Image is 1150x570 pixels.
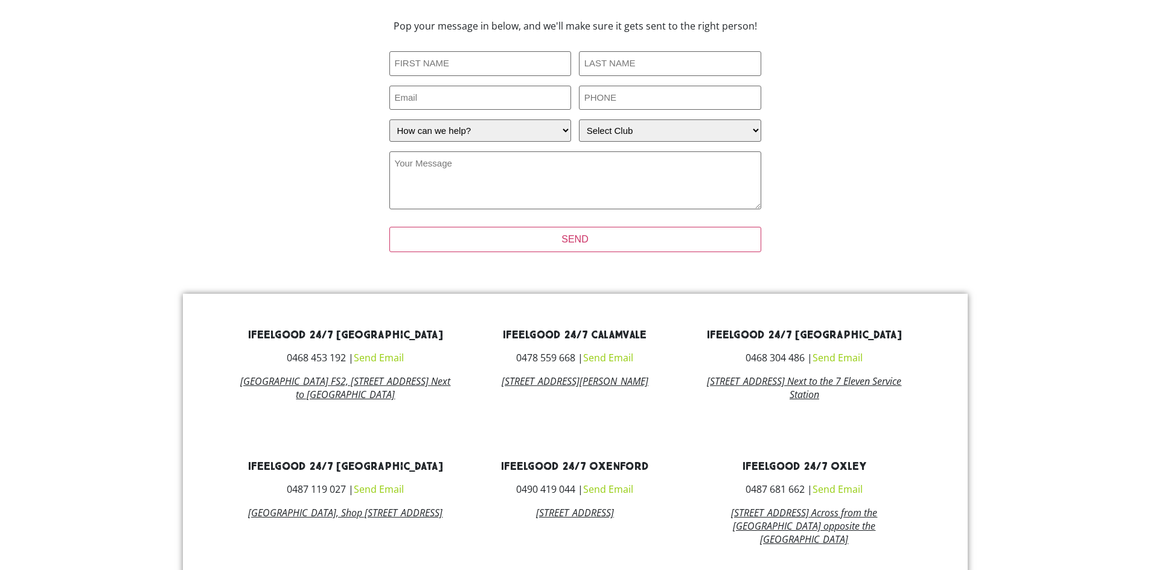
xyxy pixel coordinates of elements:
input: LAST NAME [579,51,761,76]
a: ifeelgood 24/7 Oxenford [501,460,649,473]
a: Send Email [813,483,863,496]
h3: Pop your message in below, and we'll make sure it gets sent to the right person! [310,21,841,31]
input: SEND [389,227,761,252]
h3: 0478 559 668 | [469,353,680,363]
a: Send Email [354,351,404,364]
h3: 0468 453 192 | [240,353,452,363]
input: PHONE [579,86,761,110]
h3: 0468 304 486 | [698,353,910,363]
a: Send Email [583,483,633,496]
h3: 0487 681 662 | [698,484,910,494]
h3: 0487 119 027 | [240,484,452,494]
a: ifeelgood 24/7 [GEOGRAPHIC_DATA] [248,460,443,473]
input: Email [389,86,572,110]
input: FIRST NAME [389,51,572,76]
a: [GEOGRAPHIC_DATA], Shop [STREET_ADDRESS] [248,506,442,519]
a: [STREET_ADDRESS] Across from the [GEOGRAPHIC_DATA] opposite the [GEOGRAPHIC_DATA] [731,506,877,546]
a: ifeelgood 24/7 [GEOGRAPHIC_DATA] [707,328,902,342]
a: [STREET_ADDRESS][PERSON_NAME] [502,375,648,388]
a: Send Email [813,351,863,364]
a: ifeelgood 24/7 Calamvale [503,328,647,342]
a: Send Email [354,483,404,496]
a: ifeelgood 24/7 Oxley [743,460,866,473]
a: [STREET_ADDRESS] Next to the 7 Eleven Service Station [707,375,901,401]
a: Send Email [583,351,633,364]
h3: 0490 419 044 | [469,484,680,494]
a: [STREET_ADDRESS] [536,506,614,519]
a: [GEOGRAPHIC_DATA] FS2, [STREET_ADDRESS] Next to [GEOGRAPHIC_DATA] [240,375,450,401]
a: ifeelgood 24/7 [GEOGRAPHIC_DATA] [248,328,443,342]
